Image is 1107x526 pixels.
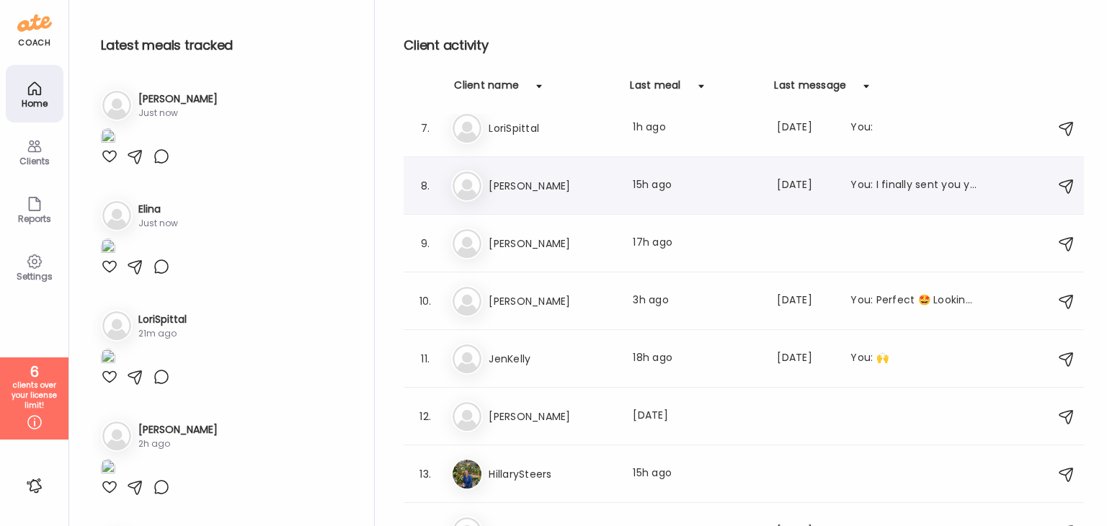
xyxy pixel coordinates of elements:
img: bg-avatar-default.svg [102,201,131,230]
h2: Client activity [404,35,1084,56]
h3: LoriSpittal [138,312,187,327]
div: 21m ago [138,327,187,340]
div: 17h ago [633,235,760,252]
img: images%2FhxJHcY0CUMWWudkm1AkmnKk4XNQ2%2FoG4im5d9XlKs1HYR6jxS%2Fwr6Q9uOWy1ZN6vVUJtqL_1080 [101,128,115,148]
div: 2h ago [138,437,218,450]
img: bg-avatar-default.svg [453,344,481,373]
div: 13. [417,465,434,483]
img: bg-avatar-default.svg [102,422,131,450]
div: [DATE] [633,408,760,425]
h3: [PERSON_NAME] [489,235,615,252]
img: bg-avatar-default.svg [453,229,481,258]
h3: [PERSON_NAME] [138,92,218,107]
h3: HillarySteers [489,465,615,483]
h3: JenKelly [489,350,615,367]
h3: LoriSpittal [489,120,615,137]
div: Last message [774,78,846,101]
div: coach [18,37,50,49]
div: [DATE] [777,293,833,310]
h3: [PERSON_NAME] [489,408,615,425]
div: 6 [5,363,63,380]
div: Settings [9,272,61,281]
div: 15h ago [633,177,760,195]
div: 3h ago [633,293,760,310]
img: bg-avatar-default.svg [102,311,131,340]
div: 11. [417,350,434,367]
div: [DATE] [777,350,833,367]
h3: [PERSON_NAME] [138,422,218,437]
div: You: Perfect 🤩 Looking forward to seeing you then. [DATE] is your In-Body scale, pics and measure... [850,293,977,310]
div: Clients [9,156,61,166]
div: 18h ago [633,350,760,367]
div: 7. [417,120,434,137]
div: [DATE] [777,120,833,137]
img: bg-avatar-default.svg [453,114,481,143]
div: 9. [417,235,434,252]
div: You: I finally sent you your personal tracking spreadsheet. I am still in process of transferring... [850,177,977,195]
img: bg-avatar-default.svg [453,171,481,200]
div: You: [850,120,977,137]
div: 8. [417,177,434,195]
img: bg-avatar-default.svg [453,287,481,316]
div: 12. [417,408,434,425]
div: [DATE] [777,177,833,195]
div: 10. [417,293,434,310]
img: images%2FMtcnm53qDHMSHujxAUWRTRxzFMX2%2FpTfFVjjOmTa1IEn0FnK0%2F713LZie8HZjokd4qrc0T_1080 [101,459,115,478]
div: 1h ago [633,120,760,137]
div: Home [9,99,61,108]
div: You: 🙌 [850,350,977,367]
div: Just now [138,217,178,230]
h3: Elina [138,202,178,217]
h3: [PERSON_NAME] [489,293,615,310]
div: Client name [454,78,519,101]
div: Reports [9,214,61,223]
img: bg-avatar-default.svg [102,91,131,120]
div: 15h ago [633,465,760,483]
div: Last meal [630,78,680,101]
div: Just now [138,107,218,120]
img: avatars%2FRJteFs3GhigpuZE7lLqV7PdZ69D2 [453,460,481,489]
img: bg-avatar-default.svg [453,402,481,431]
h3: [PERSON_NAME] [489,177,615,195]
img: images%2FHIn8qOOWI4XPN4z5ZhoF5PrpgOF3%2FY8umpDjYHeJKPNmtKnXd%2FdmlNTFDPpvK1y2tVpWVZ_1080 [101,239,115,258]
h2: Latest meals tracked [101,35,351,56]
img: ate [17,12,52,35]
img: images%2FbVzNsLljHMfToQBlo5e0Pk5ePIj2%2FJdo8c4Y4RtHBUCp6PpPZ%2FnxRDMy1CK71IRK6PjdBM_1080 [101,349,115,368]
div: clients over your license limit! [5,380,63,411]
